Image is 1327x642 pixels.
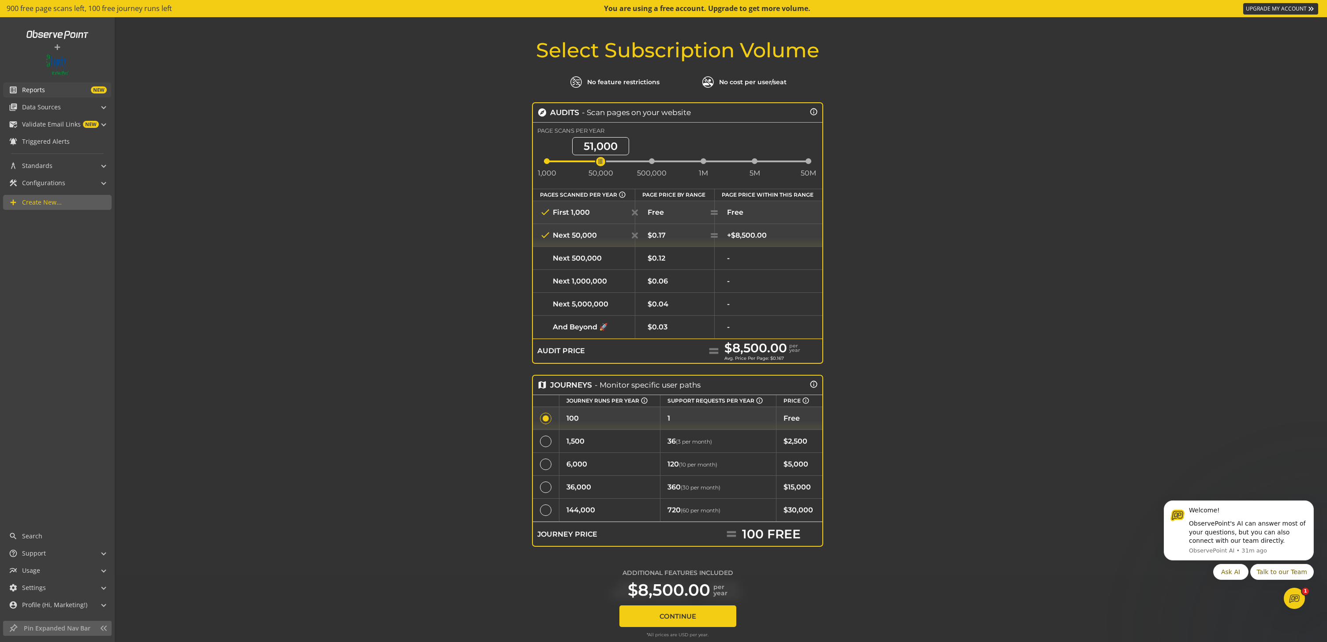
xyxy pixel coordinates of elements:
[679,461,717,468] span: (10 per month)
[566,397,653,404] div: Journey Runs Per Year
[582,108,691,117] div: - Scan pages on your website
[22,120,81,129] span: Validate Email Links
[725,528,738,540] mat-icon: equal
[9,179,18,187] mat-icon: construction
[660,453,776,476] td: 120
[528,569,828,577] div: Additional Features Included
[660,476,776,499] td: 360
[648,208,664,216] span: Free
[724,340,787,355] div: $8,500.00
[802,397,810,404] mat-icon: info_outline
[7,4,172,14] span: 900 free page scans left, 100 free journey runs left
[540,191,628,198] div: Pages Scanned Per Year
[537,530,597,538] div: Journey Price
[22,161,52,170] span: Standards
[756,397,763,404] mat-icon: info_outline
[727,208,743,216] span: Free
[783,437,807,445] span: $2,500
[783,397,815,404] div: Price
[22,583,46,592] span: Settings
[637,169,667,177] span: 500,000
[742,526,801,541] div: 100 FREE
[713,584,727,596] div: per year
[783,414,800,422] span: Free
[550,381,592,389] div: Journeys
[648,254,665,262] span: $0.12
[709,231,719,240] mat-icon: equal
[538,169,556,177] span: 1,000
[9,86,18,94] mat-icon: list_alt
[572,137,629,155] span: 51,000
[9,583,18,592] mat-icon: settings
[783,483,811,491] span: $15,000
[544,160,811,162] ngx-slider: ngx-slider
[1284,588,1305,609] iframe: Intercom live chat
[681,484,720,491] span: (30 per month)
[22,601,87,609] span: Profile (Hi, Marketing!)
[9,161,18,170] mat-icon: architecture
[9,549,18,558] mat-icon: help_outline
[648,323,667,331] span: $0.03
[727,254,730,262] span: -
[648,231,666,239] span: $0.17
[789,343,800,352] div: per year
[53,43,62,52] mat-icon: add
[22,179,65,187] span: Configurations
[528,39,828,62] h1: Select Subscription Volume
[727,277,730,285] span: -
[641,397,648,404] mat-icon: info_outline
[83,121,99,128] span: NEW
[540,253,628,263] div: Next 500,000
[3,529,111,544] a: Search
[619,605,736,627] button: Continue
[9,120,18,129] mat-icon: mark_email_read
[9,137,18,146] mat-icon: notifications_active
[595,156,606,167] span: ngx-slider
[3,195,112,210] a: Create New...
[9,532,18,541] mat-icon: search
[783,460,808,468] span: $5,000
[3,134,111,149] a: Triggered Alerts
[559,430,660,453] td: 1,500
[587,79,660,85] span: No feature restrictions
[648,300,668,308] span: $0.04
[595,381,701,389] div: - Monitor specific user paths
[714,189,822,201] th: Page Price Within This Range
[540,321,628,332] div: And Beyond 🚀
[3,175,111,190] mat-expansion-panel-header: Configurations
[550,108,579,117] div: Audits
[708,345,720,357] mat-icon: equal
[660,430,776,453] td: 36
[540,276,628,286] div: Next 1,000,000
[9,198,18,207] mat-icon: add
[537,127,604,134] div: Page Scans Per Year
[9,566,18,575] mat-icon: multiline_chart
[1302,588,1309,595] span: 1
[559,499,660,522] td: 144,000
[22,566,40,575] span: Usage
[540,230,551,240] mat-icon: check
[709,208,719,217] mat-icon: equal
[3,117,111,132] mat-expansion-panel-header: Validate Email LinksNEW
[22,532,42,541] span: Search
[810,380,818,388] mat-icon: info_outline
[540,207,551,217] mat-icon: check
[22,137,70,146] span: Triggered Alerts
[628,580,710,600] div: $8,500.00
[719,79,787,85] span: No cost per user/seat
[22,86,45,94] span: Reports
[635,189,714,201] th: Page Price By Range
[1151,489,1327,613] iframe: Intercom notifications message
[3,580,111,595] mat-expansion-panel-header: Settings
[1307,4,1316,13] mat-icon: keyboard_double_arrow_right
[676,438,712,445] span: (3 per month)
[22,549,46,558] span: Support
[660,407,776,430] td: 1
[540,207,628,217] div: First 1,000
